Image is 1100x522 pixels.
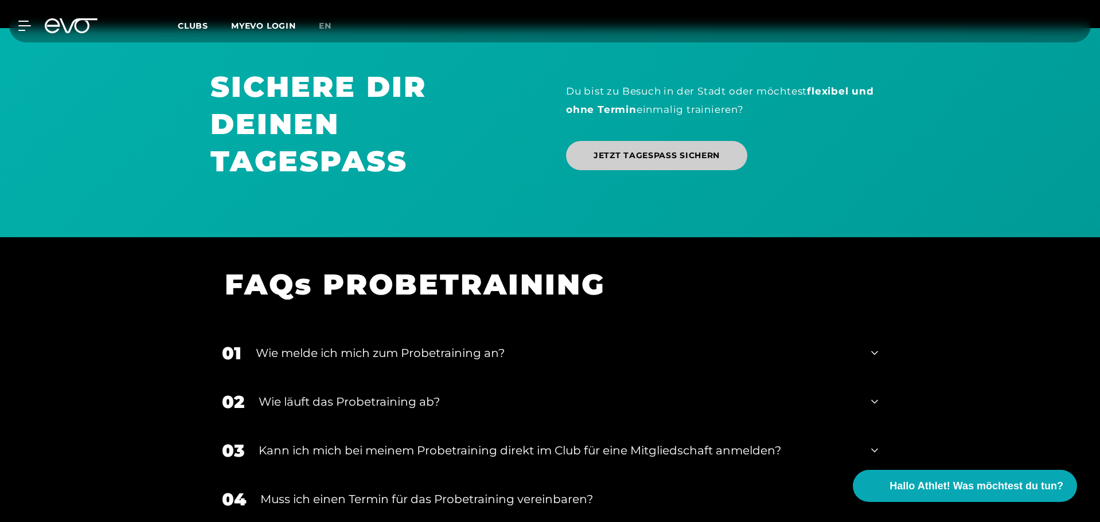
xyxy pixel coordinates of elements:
div: Wie melde ich mich zum Probetraining an? [256,344,857,362]
button: Hallo Athlet! Was möchtest du tun? [853,470,1077,502]
a: JETZT TAGESPASS SICHERN [566,141,747,170]
div: 02 [222,389,244,415]
div: Du bist zu Besuch in der Stadt oder möchtest einmalig trainieren? [566,82,890,119]
h1: SICHERE DIR DEINEN TAGESPASS [210,68,534,180]
div: Wie läuft das Probetraining ab? [259,393,857,410]
a: MYEVO LOGIN [231,21,296,31]
span: JETZT TAGESPASS SICHERN [594,150,720,162]
h1: FAQs PROBETRAINING [225,266,861,303]
a: Clubs [178,20,231,31]
div: Kann ich mich bei meinem Probetraining direkt im Club für eine Mitgliedschaft anmelden? [259,442,857,459]
div: 04 [222,486,246,512]
a: en [319,19,345,33]
span: Clubs [178,21,208,31]
span: en [319,21,331,31]
div: 01 [222,340,241,366]
span: Hallo Athlet! Was möchtest du tun? [890,478,1063,494]
div: 03 [222,438,244,464]
div: Muss ich einen Termin für das Probetraining vereinbaren? [260,490,857,508]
